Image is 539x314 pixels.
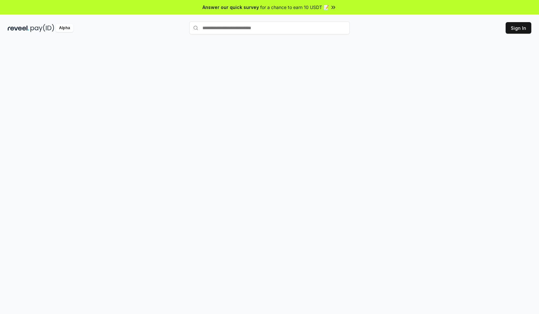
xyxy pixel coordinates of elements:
[202,4,259,11] span: Answer our quick survey
[56,24,73,32] div: Alpha
[506,22,531,34] button: Sign In
[8,24,29,32] img: reveel_dark
[30,24,54,32] img: pay_id
[260,4,329,11] span: for a chance to earn 10 USDT 📝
